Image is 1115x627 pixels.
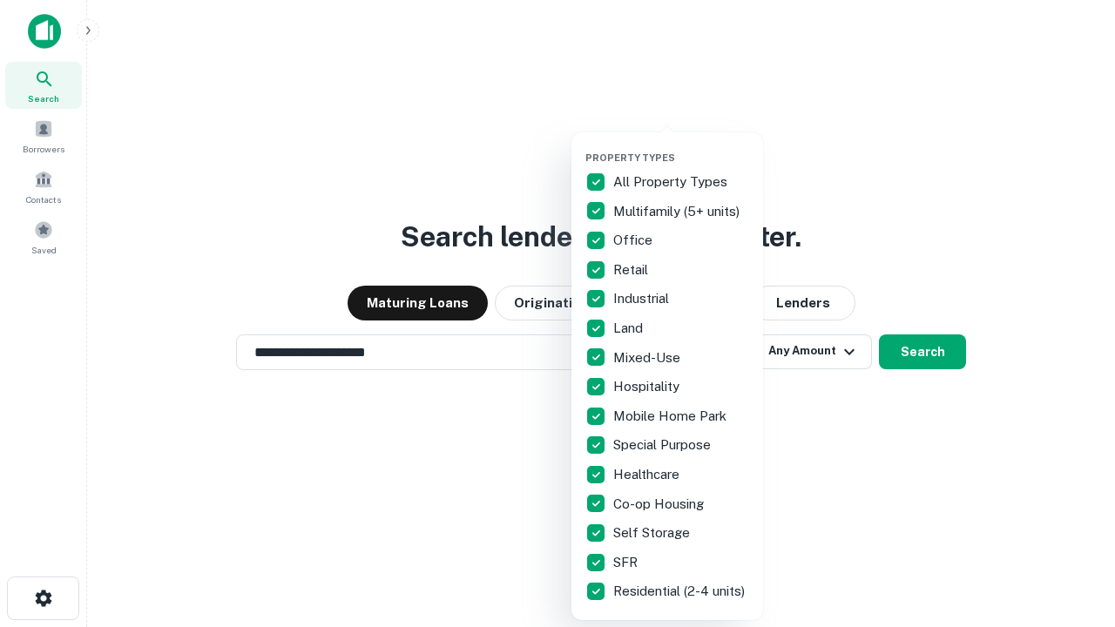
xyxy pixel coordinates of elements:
p: All Property Types [613,172,731,192]
p: SFR [613,552,641,573]
p: Office [613,230,656,251]
span: Property Types [585,152,675,163]
p: Mixed-Use [613,347,684,368]
p: Land [613,318,646,339]
p: Residential (2-4 units) [613,581,748,602]
p: Self Storage [613,522,693,543]
p: Multifamily (5+ units) [613,201,743,222]
p: Special Purpose [613,435,714,455]
p: Hospitality [613,376,683,397]
p: Industrial [613,288,672,309]
p: Retail [613,260,652,280]
iframe: Chat Widget [1028,488,1115,571]
p: Healthcare [613,464,683,485]
p: Co-op Housing [613,494,707,515]
p: Mobile Home Park [613,406,730,427]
